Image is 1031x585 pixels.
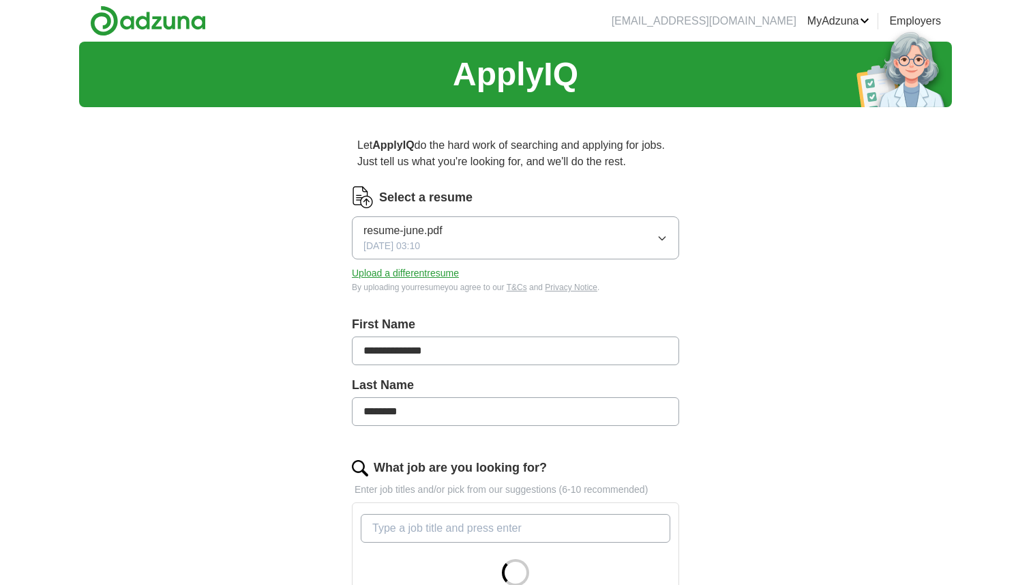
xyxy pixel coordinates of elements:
a: Employers [889,13,941,29]
h1: ApplyIQ [453,50,578,99]
div: By uploading your resume you agree to our and . [352,281,679,294]
label: First Name [352,315,679,334]
img: CV Icon [352,186,374,208]
a: T&Cs [507,283,527,292]
li: [EMAIL_ADDRESS][DOMAIN_NAME] [612,13,796,29]
input: Type a job title and press enter [361,514,670,543]
label: Last Name [352,376,679,395]
img: search.png [352,460,368,476]
button: resume-june.pdf[DATE] 03:10 [352,216,679,259]
p: Enter job titles and/or pick from our suggestions (6-10 recommended) [352,483,679,497]
span: resume-june.pdf [363,223,443,239]
img: Adzuna logo [90,5,206,36]
span: [DATE] 03:10 [363,239,420,253]
a: MyAdzuna [807,13,870,29]
label: Select a resume [379,188,473,207]
label: What job are you looking for? [374,459,547,477]
p: Let do the hard work of searching and applying for jobs. Just tell us what you're looking for, an... [352,132,679,175]
button: Upload a differentresume [352,266,459,281]
strong: ApplyIQ [372,139,414,151]
a: Privacy Notice [545,283,597,292]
